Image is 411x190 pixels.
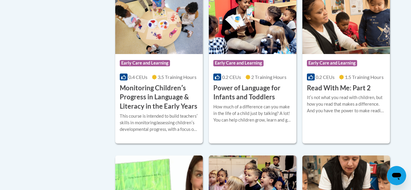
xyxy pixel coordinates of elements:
span: Early Care and Learning [213,60,264,66]
span: 0.2 CEUs [316,74,335,80]
div: How much of a difference can you make in the life of a child just by talking? A lot! You can help... [213,104,292,123]
span: 2 Training Hours [251,74,286,80]
div: Itʹs not what you read with children, but how you read that makes a difference. And you have the ... [307,94,385,114]
span: 3.5 Training Hours [158,74,196,80]
span: 0.2 CEUs [222,74,241,80]
div: This course is intended to build teachersʹ skills in monitoring/assessing childrenʹs developmenta... [120,113,198,133]
h3: Monitoring Childrenʹs Progress in Language & Literacy in the Early Years [120,83,198,111]
span: 0.4 CEUs [128,74,147,80]
span: 1.5 Training Hours [345,74,384,80]
iframe: Button to launch messaging window [387,166,406,185]
span: Early Care and Learning [120,60,170,66]
span: Early Care and Learning [307,60,357,66]
h3: Read With Me: Part 2 [307,83,371,93]
h3: Power of Language for Infants and Toddlers [213,83,292,102]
